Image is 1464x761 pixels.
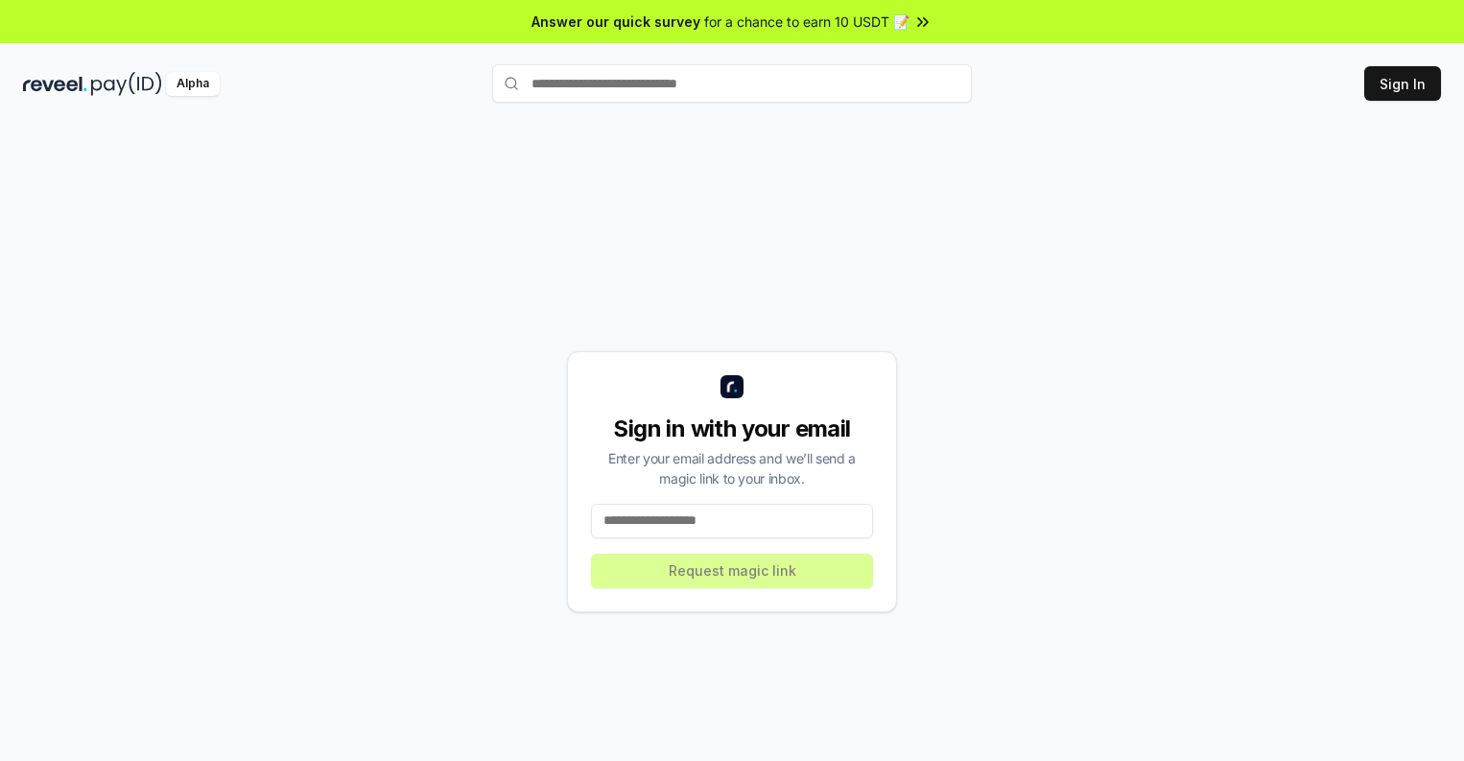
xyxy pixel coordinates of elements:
[91,72,162,96] img: pay_id
[1364,66,1441,101] button: Sign In
[23,72,87,96] img: reveel_dark
[720,375,744,398] img: logo_small
[531,12,700,32] span: Answer our quick survey
[704,12,909,32] span: for a chance to earn 10 USDT 📝
[166,72,220,96] div: Alpha
[591,448,873,488] div: Enter your email address and we’ll send a magic link to your inbox.
[591,414,873,444] div: Sign in with your email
